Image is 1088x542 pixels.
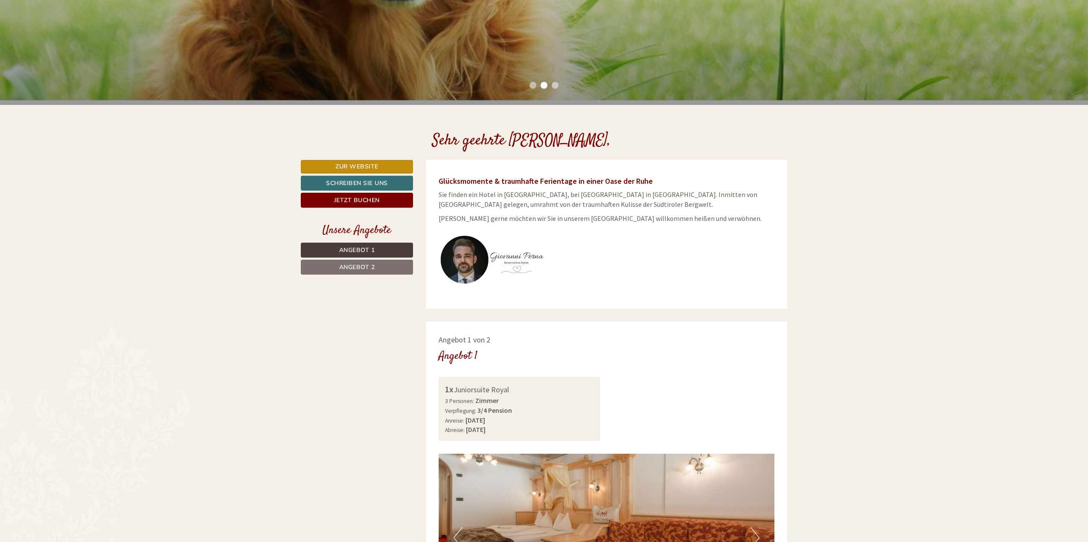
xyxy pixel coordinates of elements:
[13,41,131,47] small: 19:08
[445,397,474,405] small: 3 Personen:
[475,396,499,405] b: Zimmer
[439,214,775,223] p: [PERSON_NAME] gerne möchten wir Sie in unserem [GEOGRAPHIC_DATA] willkommen heißen und verwöhnen.
[13,25,131,32] div: [GEOGRAPHIC_DATA]
[439,176,653,186] span: Glücksmomente & traumhafte Ferientage in einer Oase der Ruhe
[445,407,476,414] small: Verpflegung:
[439,348,477,364] div: Angebot 1
[339,263,375,271] span: Angebot 2
[301,160,413,174] a: Zur Website
[465,416,485,424] b: [DATE]
[439,190,757,209] span: Sie finden ein Hotel in [GEOGRAPHIC_DATA], bei [GEOGRAPHIC_DATA] in [GEOGRAPHIC_DATA]. Inmitten v...
[445,383,594,396] div: Juniorsuite Royal
[466,425,486,434] b: [DATE]
[439,335,490,345] span: Angebot 1 von 2
[432,133,611,150] h1: Sehr geehrte [PERSON_NAME],
[477,406,512,414] b: 3/4 Pension
[445,426,465,434] small: Abreise:
[445,417,464,424] small: Anreise:
[6,23,136,49] div: Guten Tag, wie können wir Ihnen helfen?
[445,384,454,394] b: 1x
[153,6,183,21] div: [DATE]
[285,225,336,240] button: Senden
[339,246,375,254] span: Angebot 1
[301,193,413,208] a: Jetzt buchen
[439,228,545,292] img: user-135.jpg
[301,223,413,238] div: Unsere Angebote
[301,176,413,191] a: Schreiben Sie uns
